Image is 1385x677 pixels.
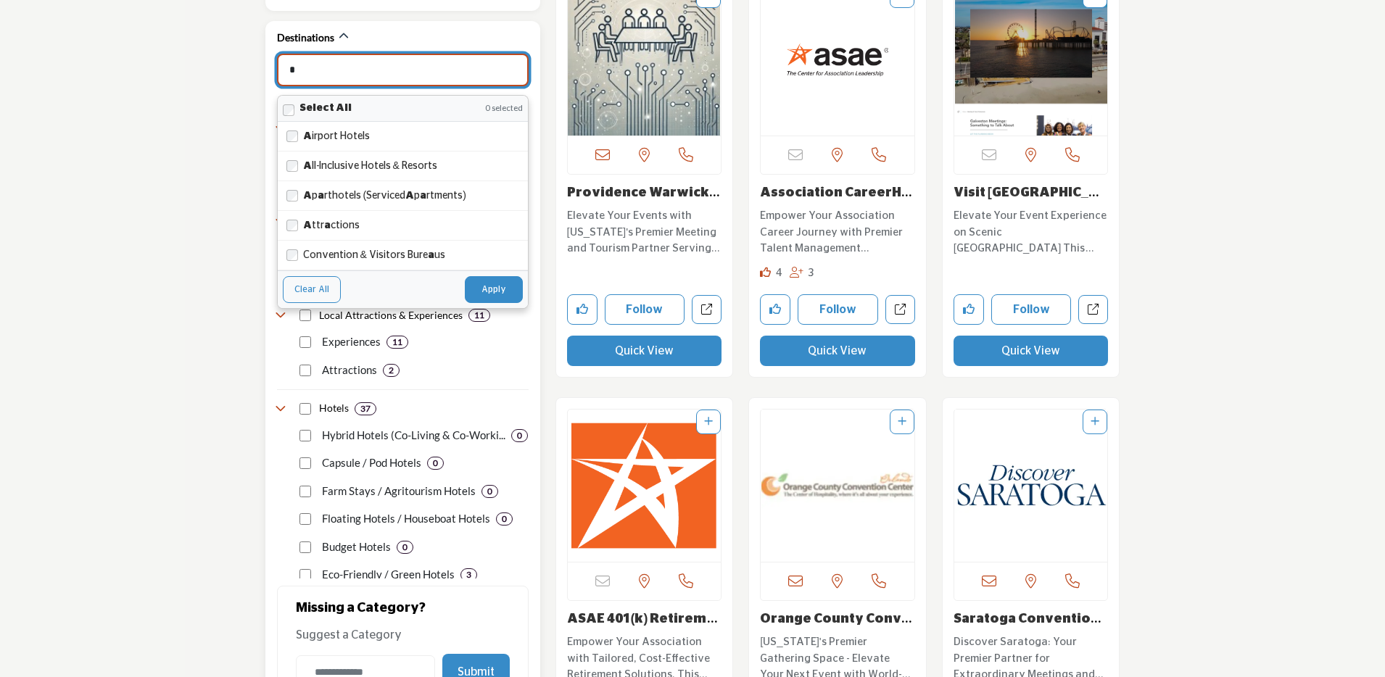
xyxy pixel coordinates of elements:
strong: A [405,191,414,201]
a: Open association-careerhq in new tab [885,295,915,325]
button: Follow [991,294,1072,325]
img: Orange County Convention Center [761,410,914,562]
p: Experiences: Engage in unique, curated experiences, including guided tours, team-building activit... [322,333,381,350]
strong: A [303,220,312,230]
label: ll-Inclusive Hotels & Resorts [303,157,519,175]
div: 0 Results For Capsule / Pod Hotels [427,457,444,470]
p: Farm Stays / Agritourism Hotels: Offer rural experiences with farm-related activities and accommo... [322,483,476,499]
input: Select Local Attractions & Experiences checkbox [299,310,311,321]
input: Select Floating Hotels / Houseboat Hotels checkbox [299,513,311,525]
button: Like company [567,294,598,325]
input: Search Category [277,54,529,86]
a: Open visit-galveston in new tab [1078,295,1108,325]
input: Select Hotels checkbox [299,403,311,415]
button: Quick View [567,336,722,366]
a: Providence Warwick C... [567,186,720,215]
h3: Association CareerHQ [760,186,915,202]
span: Suggest a Category [296,629,402,641]
b: 0 [402,542,408,552]
a: Elevate Your Event Experience on Scenic [GEOGRAPHIC_DATA] This organization is a key player in th... [954,204,1109,257]
a: Open Listing in new tab [568,410,722,562]
h3: Providence Warwick Convention & Visitors Bureau [567,186,722,202]
b: 0 [517,431,522,441]
a: Open Listing in new tab [954,410,1108,562]
button: Follow [605,294,685,325]
b: 37 [360,404,371,414]
strong: a [428,250,434,260]
b: 2 [389,365,394,375]
span: 0 selected [485,103,523,115]
b: 3 [466,570,471,580]
h3: ASAE 401(k) Retirement Program [567,612,722,628]
a: ASAE 401(k) Retireme... [567,612,718,641]
div: 37 Results For Hotels [355,402,376,415]
div: 2 Results For Attractions [383,364,400,377]
p: Hybrid Hotels (Co-Living & Co-Working Spaces): Cater to digital nomads and remote workers with wo... [322,427,505,444]
label: p rthotels (Serviced p rtments) [303,187,519,204]
strong: a [420,191,426,201]
b: 0 [502,514,507,524]
b: 11 [392,337,402,347]
p: Eco-Friendly / Green Hotels: Focus on sustainability with eco-conscious designs, energy efficienc... [322,566,455,583]
div: 3 Results For Eco-Friendly / Green Hotels [460,568,477,581]
img: ASAE 401(k) Retirement Program [568,410,722,562]
b: 11 [474,310,484,320]
label: Convention & Visitors Bure us [303,246,519,264]
strong: A [303,131,312,141]
a: Add To List [1091,417,1099,427]
div: 0 Results For Budget Hotels [397,541,413,554]
div: 0 Results For Hybrid Hotels (Co-Living & Co-Working Spaces) [511,429,528,442]
a: Open Listing in new tab [761,410,914,562]
a: Visit [GEOGRAPHIC_DATA] [954,186,1099,215]
input: Select Eco-Friendly / Green Hotels checkbox [299,569,311,581]
label: irport Hotels [303,128,519,145]
div: 11 Results For Experiences [386,336,408,349]
h4: Local Attractions & Experiences: Entertainment, cultural, and recreational destinations that enha... [319,308,463,323]
input: Select Farm Stays / Agritourism Hotels checkbox [299,486,311,497]
img: Saratoga Convention and Tourism Bureau [954,410,1108,562]
a: Add To List [704,417,713,427]
h3: Saratoga Convention and Tourism Bureau [954,612,1109,628]
label: ttr ctions [303,217,519,234]
button: Like company [760,294,790,325]
h3: Visit Galveston [954,186,1109,202]
input: Select Capsule / Pod Hotels checkbox [299,457,311,469]
a: Association CareerHQ... [760,186,912,215]
b: 0 [433,458,438,468]
span: 4 [776,267,782,278]
div: 0 Results For Floating Hotels / Houseboat Hotels [496,512,513,526]
button: Quick View [760,336,915,366]
a: Add To List [898,417,906,427]
button: Quick View [954,336,1109,366]
h2: Destinations [277,30,334,45]
p: Empower Your Association Career Journey with Premier Talent Management Resources. As a leading pr... [760,208,915,257]
strong: a [318,191,324,201]
p: Attractions: Discover must-visit attractions, from museums and historical sites to entertainment ... [322,362,377,378]
a: Open providence-warwick-convention-visitors-bureau in new tab [692,295,722,325]
label: Select All [299,101,352,116]
span: 3 [808,267,814,278]
a: Orange County Conven... [760,612,912,641]
p: Capsule / Pod Hotels: Offer compact sleeping pods, popular in urban centers with limited space. [322,454,421,471]
i: Likes [760,267,771,278]
input: Select Experiences checkbox [299,336,311,348]
input: Select Hybrid Hotels (Co-Living & Co-Working Spaces) checkbox [299,430,311,441]
button: Apply [465,276,523,302]
input: Select Attractions checkbox [299,365,311,376]
p: Floating Hotels / Houseboat Hotels: Located on water, offering a unique experience in rivers, lak... [322,510,490,527]
strong: a [324,220,331,230]
h2: Missing a Category? [296,601,510,627]
input: Select Budget Hotels checkbox [299,541,311,553]
h3: Orange County Convention Center [760,612,915,628]
p: Elevate Your Event Experience on Scenic [GEOGRAPHIC_DATA] This organization is a key player in th... [954,208,1109,257]
strong: A [303,191,312,201]
button: Follow [798,294,878,325]
h4: Hotels: Accommodations ranging from budget to luxury, offering lodging, amenities, and services t... [319,401,349,415]
strong: A [303,161,312,171]
a: Elevate Your Events with [US_STATE]'s Premier Meeting and Tourism Partner Serving as a premier re... [567,204,722,257]
div: Followers [790,265,815,282]
button: Clear All [283,276,341,302]
b: 0 [487,486,492,497]
p: Elevate Your Events with [US_STATE]'s Premier Meeting and Tourism Partner Serving as a premier re... [567,208,722,257]
div: 0 Results For Farm Stays / Agritourism Hotels [481,485,498,498]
